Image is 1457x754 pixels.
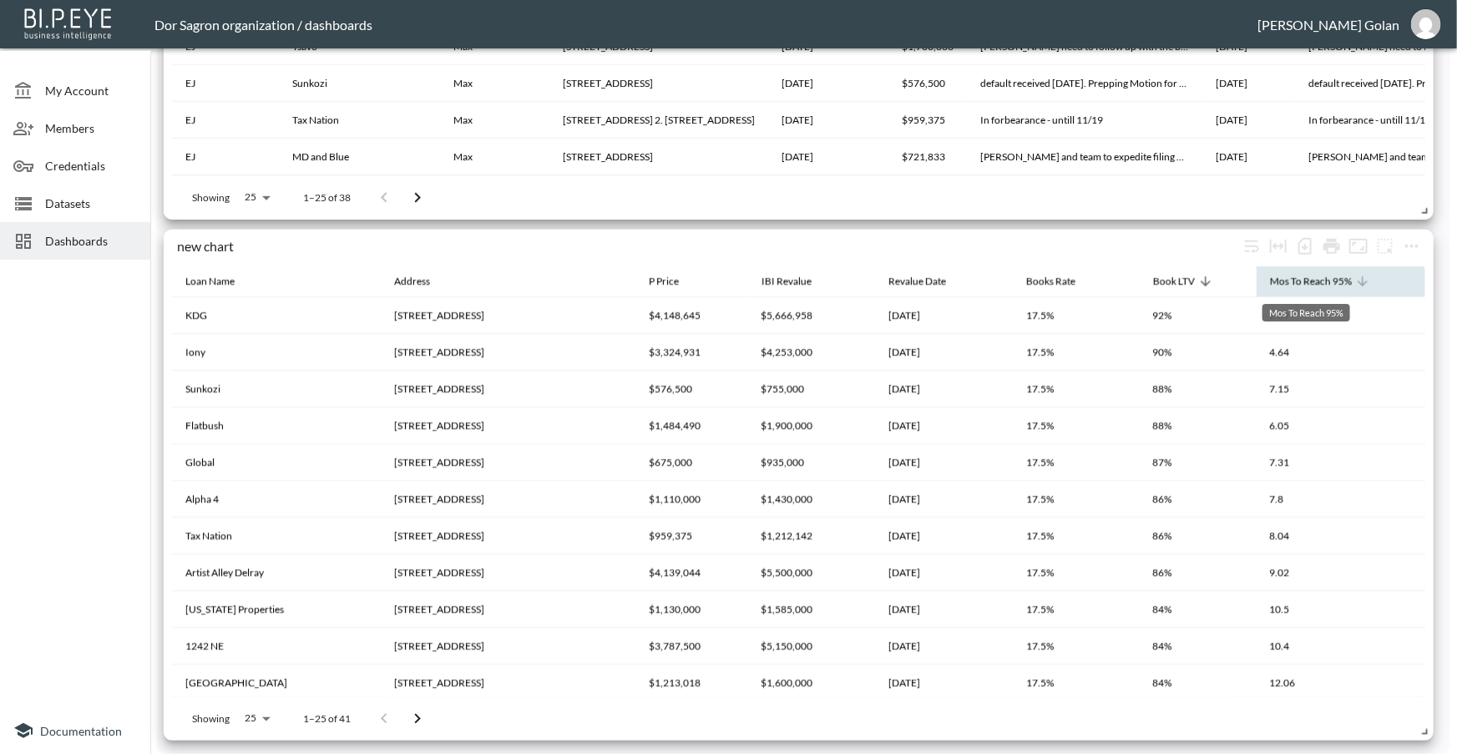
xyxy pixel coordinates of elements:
[1013,334,1140,371] th: 17.5%
[45,82,137,99] span: My Account
[381,665,635,701] th: 2701 SW San Antonio Dr, Palm City, FL 34990
[1257,444,1425,481] th: 7.31
[549,139,768,175] th: 475 Brickell Ave APT 4107, Miami, FL 33131
[1202,102,1295,139] th: 8/15/2025
[172,371,381,407] th: Sunkozi
[1399,4,1453,44] button: amir@ibi.co.il
[875,481,1013,518] th: 8/1/25
[875,371,1013,407] th: 8/1/25
[1013,407,1140,444] th: 17.5%
[1140,591,1257,628] th: 84%
[279,65,440,102] th: Sunkozi
[888,65,967,102] th: $576,500
[761,271,812,291] div: IBI Revalue
[875,518,1013,554] th: 8/1/25
[1013,628,1140,665] th: 17.5%
[649,271,679,291] div: P Price
[192,190,230,205] p: Showing
[394,271,452,291] span: Address
[635,518,748,554] th: $959,375
[381,628,635,665] th: 1242 NE 81st Ter, Miami, FL 33138
[1026,271,1075,291] div: Books Rate
[440,102,549,139] th: Max
[1372,233,1399,260] button: more
[967,139,1202,175] th: Mahra and team to expedite filing of complaint and Max will work on finalizing forbearance agreement
[21,4,117,42] img: bipeye-logo
[888,271,946,291] div: Revalue Date
[1013,518,1140,554] th: 17.5%
[381,334,635,371] th: 851 NE 1st Ave, Unit 5211, Miami, FL 33130
[635,407,748,444] th: $1,484,490
[1257,334,1425,371] th: 4.64
[1257,665,1425,701] th: 12.06
[748,665,876,701] th: $1,600,000
[1257,628,1425,665] th: 10.4
[381,371,635,407] th: 10544 Cypress Lakes Preserve Dr, Lake Worth, FL 33449
[381,481,635,518] th: 1000 W Island Blvd Ph 9, Aventura, FL 33160
[635,628,748,665] th: $3,787,500
[1257,591,1425,628] th: 10.5
[172,665,381,701] th: Palm City
[1257,17,1399,33] div: [PERSON_NAME] Golan
[875,407,1013,444] th: 8/1/25
[1411,9,1441,39] img: b60eb1e829f882aa23219c725e57e04d
[875,628,1013,665] th: 8/1/25
[172,628,381,665] th: 1242 NE
[172,481,381,518] th: Alpha 4
[1257,297,1425,334] th: 2.69
[1399,233,1425,260] span: Chart settings
[172,297,381,334] th: KDG
[185,271,235,291] div: Loan Name
[1140,444,1257,481] th: 87%
[45,119,137,137] span: Members
[1013,591,1140,628] th: 17.5%
[45,157,137,175] span: Credentials
[381,554,635,591] th: 216-224 NE 4th St, Delray Beach FL 33444
[1013,481,1140,518] th: 17.5%
[888,271,968,291] span: Revalue Date
[303,711,351,726] p: 1–25 of 41
[761,271,833,291] span: IBI Revalue
[635,444,748,481] th: $675,000
[172,102,279,139] th: EJ
[748,297,876,334] th: $5,666,958
[1257,554,1425,591] th: 9.02
[1013,665,1140,701] th: 17.5%
[635,481,748,518] th: $1,110,000
[1026,271,1097,291] span: Books Rate
[1257,481,1425,518] th: 7.8
[967,65,1202,102] th: default received yesterday. Prepping Motion for final judgment
[748,628,876,665] th: $5,150,000
[1153,271,1217,291] span: Book LTV
[748,407,876,444] th: $1,900,000
[649,271,701,291] span: P Price
[635,591,748,628] th: $1,130,000
[1013,444,1140,481] th: 17.5%
[172,444,381,481] th: Global
[1270,271,1352,291] div: Mos To Reach 95%
[1238,233,1265,260] div: Wrap text
[279,102,440,139] th: Tax Nation
[1399,233,1425,260] button: more
[172,591,381,628] th: Florida Properties
[1265,233,1292,260] div: Toggle table layout between fixed and auto (default: auto)
[875,554,1013,591] th: 8/1/25
[635,554,748,591] th: $4,139,044
[401,702,434,736] button: Go to next page
[1140,665,1257,701] th: 84%
[549,65,768,102] th: 10544 Cypress Lakes Preserve Dr, Lake Worth, FL 33449
[40,724,122,738] span: Documentation
[401,181,434,215] button: Go to next page
[875,334,1013,371] th: 8/1/25
[748,444,876,481] th: $935,000
[172,334,381,371] th: Iony
[381,444,635,481] th: 7248 Sandgrace Lane Lake Worth, FL 33463
[172,407,381,444] th: Flatbush
[1257,371,1425,407] th: 7.15
[303,190,351,205] p: 1–25 of 38
[1153,271,1195,291] div: Book LTV
[1140,371,1257,407] th: 88%
[1202,65,1295,102] th: 8/15/2025
[635,297,748,334] th: $4,148,645
[748,371,876,407] th: $755,000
